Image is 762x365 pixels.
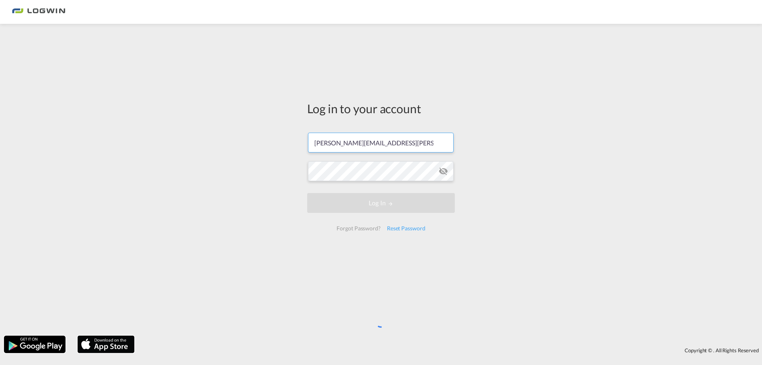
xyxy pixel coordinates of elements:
[139,344,762,357] div: Copyright © . All Rights Reserved
[12,3,65,21] img: bc73a0e0d8c111efacd525e4c8ad7d32.png
[439,166,448,176] md-icon: icon-eye-off
[307,193,455,213] button: LOGIN
[384,221,429,236] div: Reset Password
[308,133,454,153] input: Enter email/phone number
[307,100,455,117] div: Log in to your account
[333,221,383,236] div: Forgot Password?
[3,335,66,354] img: google.png
[77,335,135,354] img: apple.png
